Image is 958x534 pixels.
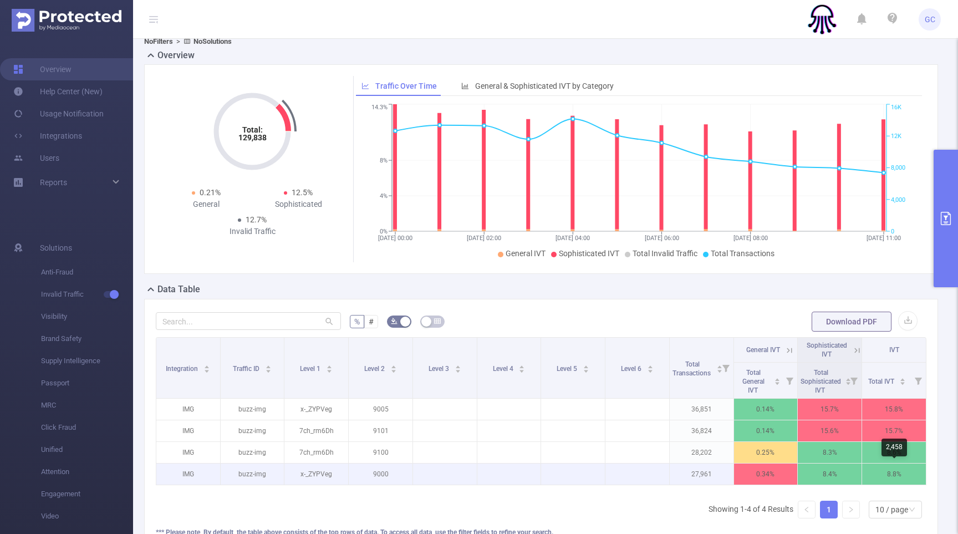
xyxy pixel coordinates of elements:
img: Protected Media [12,9,121,32]
tspan: [DATE] 06:00 [644,235,679,242]
p: buzz-img [221,399,284,420]
span: Visibility [41,306,133,328]
span: MRC [41,394,133,416]
span: > [173,37,184,45]
i: icon: caret-down [716,368,722,372]
i: icon: caret-up [716,364,722,367]
span: Reports [40,178,67,187]
i: icon: caret-up [774,377,781,380]
i: icon: right [848,506,854,513]
i: icon: caret-down [647,368,653,372]
span: Total IVT [868,378,896,385]
div: Invalid Traffic [206,226,298,237]
li: Next Page [842,501,860,518]
tspan: 0 [891,228,894,235]
p: 15.7% [862,420,926,441]
tspan: 129,838 [238,133,267,142]
p: IMG [156,399,220,420]
i: icon: caret-down [390,368,396,372]
p: IMG [156,442,220,463]
span: Total General IVT [742,369,765,394]
span: Video [41,505,133,527]
h2: Data Table [157,283,200,296]
span: Engagement [41,483,133,505]
i: icon: line-chart [361,82,369,90]
span: Level 2 [364,365,386,373]
span: Click Fraud [41,416,133,439]
p: buzz-img [221,420,284,441]
span: Invalid Traffic [41,283,133,306]
p: 9000 [349,464,412,485]
span: % [354,317,360,326]
tspan: 16K [891,104,901,111]
p: 7ch_rm6Dh [284,442,348,463]
i: Filter menu [846,363,862,398]
a: Integrations [13,125,82,147]
i: icon: caret-down [900,380,906,384]
a: Users [13,147,59,169]
span: Total Transactions [711,249,774,258]
span: Supply Intelligence [41,350,133,372]
button: Download PDF [812,312,891,332]
i: icon: down [909,506,915,514]
a: Reports [40,171,67,194]
div: Sort [203,364,210,370]
i: icon: caret-down [774,380,781,384]
i: icon: bar-chart [461,82,469,90]
p: 36,824 [670,420,733,441]
p: 15.8% [862,399,926,420]
i: icon: caret-down [845,380,852,384]
tspan: 14.3% [371,104,388,111]
p: 0.25% [734,442,798,463]
tspan: [DATE] 11:00 [867,235,901,242]
div: 2,458 [881,439,907,456]
tspan: 12K [891,133,901,140]
span: Sophisticated IVT [559,249,619,258]
div: Sort [326,364,333,370]
li: Previous Page [798,501,816,518]
i: Filter menu [910,363,926,398]
i: icon: caret-up [204,364,210,367]
tspan: [DATE] 00:00 [378,235,412,242]
li: Showing 1-4 of 4 Results [709,501,793,518]
i: icon: caret-down [204,368,210,372]
p: 0.14% [734,399,798,420]
span: Unified [41,439,133,461]
span: General IVT [746,346,780,354]
span: Total Transactions [672,360,712,377]
span: Level 1 [300,365,322,373]
i: icon: table [434,318,441,324]
div: 10 / page [875,501,908,518]
div: Sophisticated [252,199,344,210]
a: 1 [821,501,837,518]
span: Level 4 [493,365,515,373]
span: # [369,317,374,326]
p: 15.7% [798,399,862,420]
a: Usage Notification [13,103,104,125]
p: x-_ZYPVeg [284,399,348,420]
div: Sort [455,364,461,370]
tspan: 4,000 [891,196,905,204]
div: Sort [390,364,397,370]
p: 36,851 [670,399,733,420]
a: Help Center (New) [13,80,103,103]
p: buzz-img [221,442,284,463]
i: icon: bg-colors [391,318,398,324]
i: icon: caret-up [266,364,272,367]
span: IVT [889,346,899,354]
i: icon: caret-down [327,368,333,372]
i: Filter menu [782,363,797,398]
span: Traffic ID [233,365,261,373]
span: Integration [166,365,200,373]
i: icon: left [803,506,810,513]
span: Traffic Over Time [375,82,437,90]
tspan: 0% [380,228,388,235]
tspan: 8,000 [891,165,905,172]
span: Anti-Fraud [41,261,133,283]
div: Sort [716,364,723,370]
a: Overview [13,58,72,80]
span: Attention [41,461,133,483]
i: icon: caret-up [455,364,461,367]
span: 12.5% [292,188,313,197]
tspan: [DATE] 02:00 [467,235,501,242]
